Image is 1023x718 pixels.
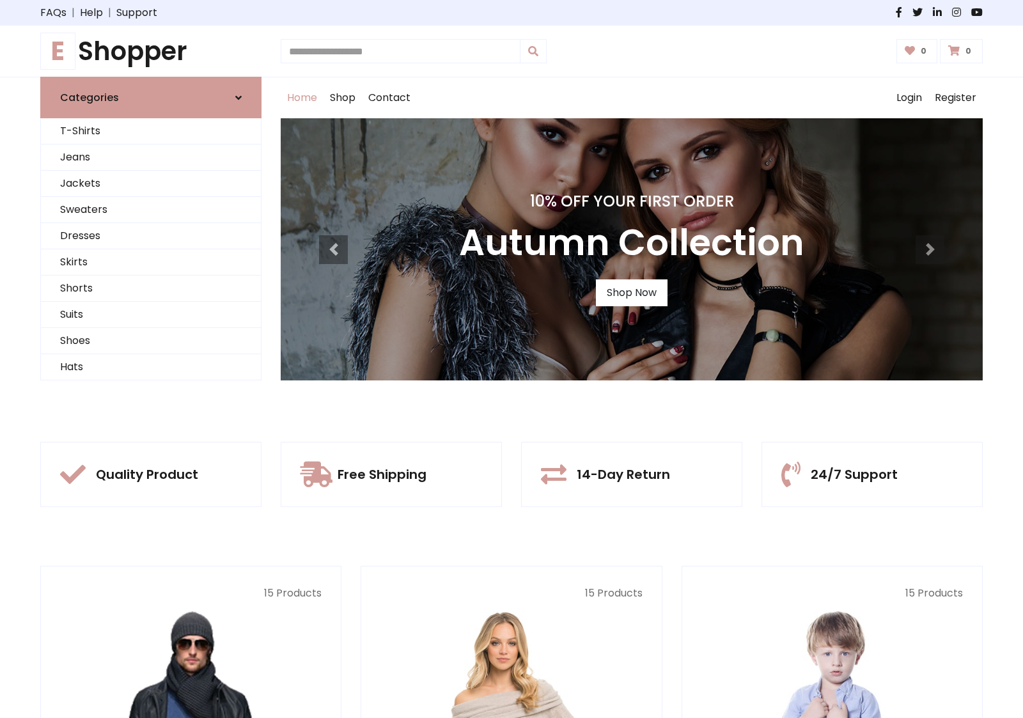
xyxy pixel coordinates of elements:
a: Skirts [41,249,261,276]
span: 0 [918,45,930,57]
a: Jeans [41,144,261,171]
a: Help [80,5,103,20]
a: Home [281,77,324,118]
h5: 24/7 Support [811,467,898,482]
a: Suits [41,302,261,328]
a: Sweaters [41,197,261,223]
a: Jackets [41,171,261,197]
a: Shop Now [596,279,668,306]
h5: 14-Day Return [577,467,670,482]
a: EShopper [40,36,262,66]
h6: Categories [60,91,119,104]
a: Categories [40,77,262,118]
a: Hats [41,354,261,380]
h5: Free Shipping [338,467,426,482]
a: 0 [896,39,938,63]
h3: Autumn Collection [459,221,804,264]
h1: Shopper [40,36,262,66]
a: FAQs [40,5,66,20]
span: 0 [962,45,974,57]
a: Shoes [41,328,261,354]
a: T-Shirts [41,118,261,144]
a: Login [890,77,928,118]
span: | [66,5,80,20]
h5: Quality Product [96,467,198,482]
a: Shorts [41,276,261,302]
span: | [103,5,116,20]
a: Register [928,77,983,118]
p: 15 Products [380,586,642,601]
a: 0 [940,39,983,63]
p: 15 Products [60,586,322,601]
p: 15 Products [701,586,963,601]
h4: 10% Off Your First Order [459,192,804,211]
a: Contact [362,77,417,118]
a: Shop [324,77,362,118]
a: Dresses [41,223,261,249]
a: Support [116,5,157,20]
span: E [40,33,75,70]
